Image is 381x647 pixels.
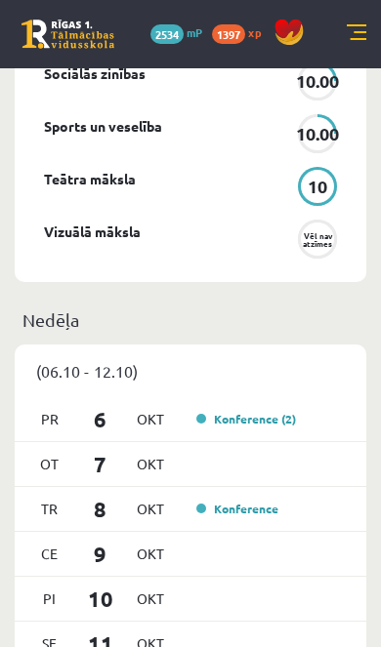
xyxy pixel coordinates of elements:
[130,404,171,434] span: Okt
[15,344,366,397] div: (06.10 - 12.10)
[212,24,271,40] a: 1397 xp
[44,169,136,189] a: Teātra māksla
[29,584,70,614] span: Pi
[196,501,278,516] a: Konference
[29,539,70,569] span: Ce
[130,539,171,569] span: Okt
[187,24,202,40] span: mP
[303,231,332,247] div: Vēl nav atzīmes
[22,306,359,333] p: Nedēļa
[21,20,114,49] a: Rīgas 1. Tālmācības vidusskola
[130,494,171,524] span: Okt
[130,584,171,614] span: Okt
[70,448,131,480] span: 7
[44,222,141,242] a: Vizuālā māksla
[212,24,245,44] span: 1397
[29,404,70,434] span: Pr
[278,114,357,157] a: 10.00
[296,125,339,142] div: 10.00
[278,167,357,210] a: 10
[44,63,146,84] a: Sociālās zinības
[248,24,261,40] span: xp
[130,449,171,479] span: Okt
[70,583,131,615] span: 10
[44,116,162,137] a: Sports un veselība
[278,220,357,263] a: Vēl nav atzīmes
[70,403,131,435] span: 6
[278,61,357,104] a: 10.00
[308,178,327,195] div: 10
[70,538,131,570] span: 9
[150,24,184,44] span: 2534
[29,449,70,479] span: Ot
[196,411,296,426] a: Konference (2)
[296,72,339,90] div: 10.00
[29,494,70,524] span: Tr
[70,493,131,525] span: 8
